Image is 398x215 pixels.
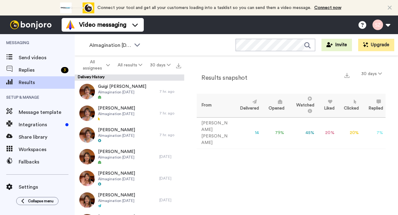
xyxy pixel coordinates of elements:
span: [PERSON_NAME] [98,127,135,133]
th: Clicked [337,94,362,117]
span: AImagination [DATE] Reminder [89,42,131,49]
a: [PERSON_NAME]AImagination [DATE]7 hr. ago [75,124,184,146]
img: 3d3bf2cb-07ca-4121-abc4-68a24e134ca0-thumb.jpg [79,127,95,143]
span: Video messaging [79,20,126,29]
span: Connect your tool and get all your customers loading into a tasklist so you can send them a video... [97,6,311,10]
td: 14 [233,117,261,149]
img: 2406a9f6-bce8-40ce-adc2-92a7a6171ff9-thumb.jpg [79,84,95,99]
span: All assignees [80,59,105,71]
img: export.svg [176,63,181,68]
div: 7 hr. ago [159,111,181,116]
img: 29ddcb08-3934-4495-83b7-3783b7a8be1d-thumb.jpg [79,105,95,121]
img: bj-logo-header-white.svg [7,20,54,29]
button: 30 days [146,60,174,71]
td: 45 % [287,117,317,149]
th: Delivered [233,94,261,117]
span: AImagination [DATE] [98,111,135,116]
img: dd4e68c4-3de5-4182-89be-6706c64ba284-thumb.jpg [79,171,95,186]
img: aa78b574-98a1-4b61-8643-e1f15739931d-thumb.jpg [79,149,95,164]
div: 7 hr. ago [159,89,181,94]
button: Collapse menu [16,197,59,205]
a: [PERSON_NAME]AImagination [DATE]7 hr. ago [75,102,184,124]
div: [DATE] [159,176,181,181]
span: Fallbacks [19,158,75,166]
span: Message template [19,109,75,116]
span: Share library [19,133,75,141]
td: 20 % [317,117,337,149]
th: Liked [317,94,337,117]
td: [PERSON_NAME] [PERSON_NAME] [197,117,233,149]
button: 30 days [358,68,386,79]
span: Guigi [PERSON_NAME] [98,83,146,90]
span: Workspaces [19,146,75,153]
span: AImagination [DATE] [98,155,135,160]
button: Upgrade [358,39,394,51]
span: AImagination [DATE] [98,133,135,138]
span: Integrations [19,121,63,128]
a: [PERSON_NAME]AImagination [DATE][DATE] [75,168,184,189]
td: 7 % [361,117,386,149]
a: [PERSON_NAME]AImagination [DATE][DATE] [75,146,184,168]
img: 12d04907-401e-4afa-961d-0c02f96c9159-thumb.jpg [79,192,95,208]
span: [PERSON_NAME] [98,149,135,155]
th: From [197,94,233,117]
span: [PERSON_NAME] [98,192,135,198]
span: [PERSON_NAME] [98,170,135,177]
th: Replied [361,94,386,117]
div: 7 hr. ago [159,132,181,137]
span: AImagination [DATE] [98,177,135,181]
span: AImagination [DATE] [98,90,146,95]
th: Opened [261,94,287,117]
img: vm-color.svg [65,20,75,30]
div: Delivery History [75,74,184,81]
span: Settings [19,183,75,191]
span: Collapse menu [28,199,54,204]
span: AImagination [DATE] [98,198,135,203]
button: Export a summary of each team member’s results that match this filter now. [343,70,351,79]
span: Send videos [19,54,75,61]
th: Watched [287,94,317,117]
a: [PERSON_NAME]AImagination [DATE][DATE] [75,189,184,211]
div: [DATE] [159,154,181,159]
button: Invite [321,39,352,51]
h2: Results snapshot [197,74,247,81]
a: Guigi [PERSON_NAME]AImagination [DATE]7 hr. ago [75,81,184,102]
div: animation [60,2,94,13]
td: 79 % [261,117,287,149]
span: Replies [19,66,59,74]
button: All assignees [76,56,114,74]
span: [PERSON_NAME] [98,105,135,111]
a: Connect now [314,6,341,10]
button: All results [114,60,146,71]
div: 3 [61,67,68,73]
div: [DATE] [159,198,181,203]
button: Export all results that match these filters now. [174,60,183,70]
td: 20 % [337,117,362,149]
img: export.svg [344,73,349,78]
span: Results [19,79,75,86]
